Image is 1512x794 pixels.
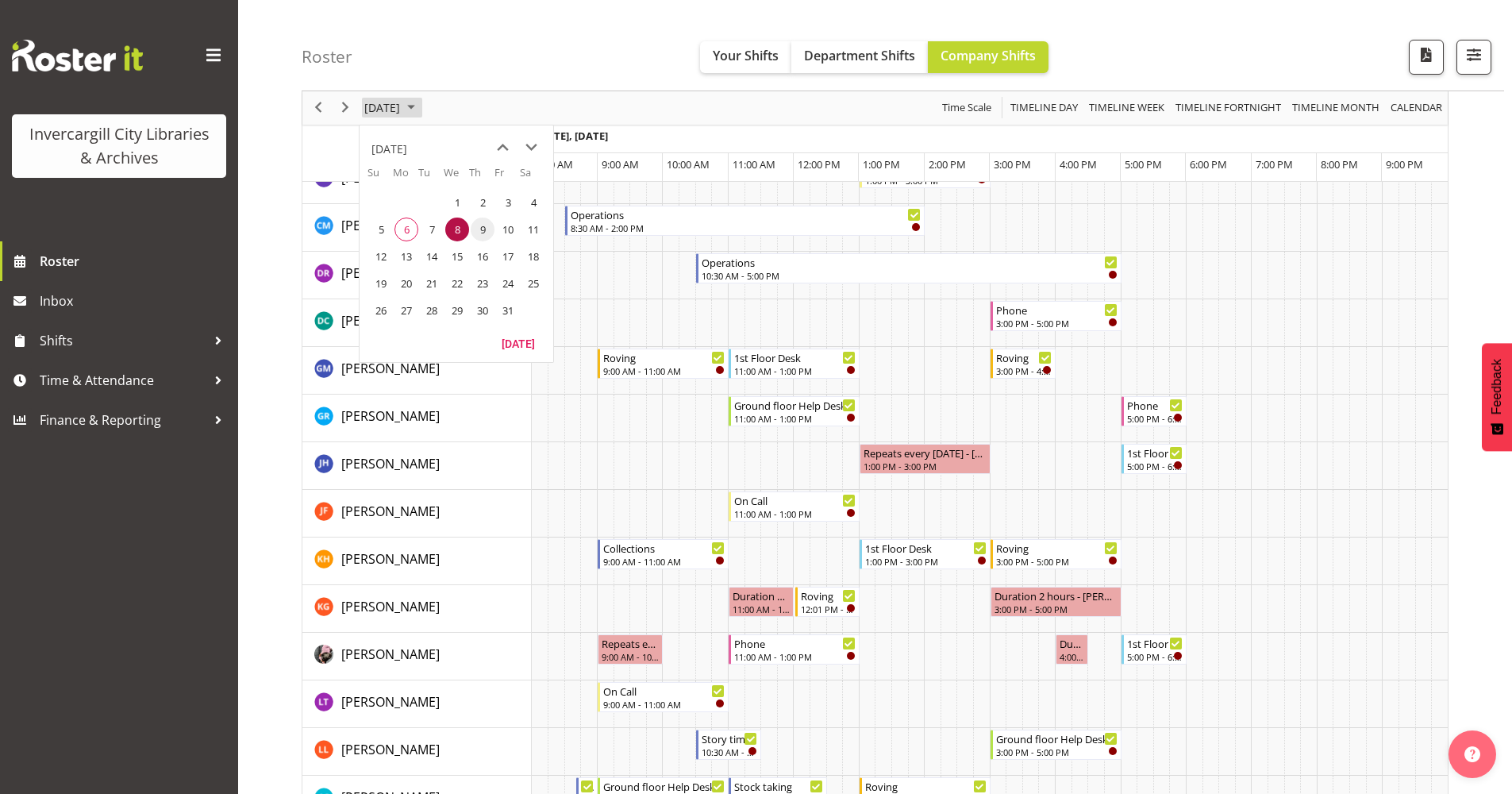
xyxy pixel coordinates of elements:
th: Mo [393,165,418,189]
div: Collections [603,540,725,556]
span: 12:00 PM [798,157,841,172]
div: Stock taking [734,778,823,794]
a: [PERSON_NAME] [341,740,440,759]
img: Rosterit website logo [12,40,143,71]
div: Keyu Chen"s event - Duration 0 hours - Keyu Chen Begin From Wednesday, October 8, 2025 at 4:00:00... [1056,634,1088,665]
span: [PERSON_NAME] [341,455,440,472]
span: Sunday, October 19, 2025 [369,272,393,295]
div: 9:00 AM - 11:00 AM [603,364,725,377]
span: [DATE], [DATE] [536,129,608,143]
div: 3:00 PM - 5:00 PM [995,603,1118,615]
a: [PERSON_NAME] [341,216,440,235]
span: Saturday, October 4, 2025 [521,191,545,214]
div: 10:30 AM - 11:30 AM [702,746,757,758]
td: Keyu Chen resource [302,633,532,680]
button: Department Shifts [791,41,928,73]
span: Sunday, October 5, 2025 [369,218,393,241]
div: Roving [801,588,856,603]
div: Operations [702,254,1118,270]
div: Newspapers [582,778,594,794]
img: help-xxl-2.png [1464,746,1480,762]
span: Wednesday, October 29, 2025 [445,299,469,322]
span: 5:00 PM [1125,157,1162,172]
span: Saturday, October 25, 2025 [521,272,545,295]
div: Grace Roscoe-Squires"s event - Phone Begin From Wednesday, October 8, 2025 at 5:00:00 PM GMT+13:0... [1121,396,1187,426]
span: [PERSON_NAME] [341,741,440,758]
div: 1st Floor Desk [1127,635,1183,651]
span: calendar [1389,98,1444,118]
button: Timeline Day [1008,98,1081,118]
button: Fortnight [1173,98,1284,118]
div: 5:00 PM - 6:00 PM [1127,412,1183,425]
span: 8:00 PM [1321,157,1358,172]
div: October 8, 2025 [359,91,425,125]
div: 1:00 PM - 3:00 PM [864,460,987,472]
span: Timeline Month [1291,98,1381,118]
span: [PERSON_NAME] [341,169,440,187]
td: Donald Cunningham resource [302,299,532,347]
div: Roving [865,778,987,794]
div: Katie Greene"s event - Roving Begin From Wednesday, October 8, 2025 at 12:01:00 PM GMT+13:00 Ends... [795,587,860,617]
a: [PERSON_NAME] [341,692,440,711]
span: Company Shifts [941,47,1036,64]
div: 11:00 AM - 1:00 PM [734,507,856,520]
span: 2:00 PM [929,157,966,172]
button: Your Shifts [700,41,791,73]
div: 3:00 PM - 5:00 PM [996,746,1118,758]
div: Duration 2 hours - [PERSON_NAME] [995,588,1118,603]
button: Today [491,332,545,354]
div: Roving [996,349,1052,365]
td: Debra Robinson resource [302,252,532,299]
div: Debra Robinson"s event - Operations Begin From Wednesday, October 8, 2025 at 10:30:00 AM GMT+13:0... [696,253,1121,283]
button: October 2025 [362,98,422,118]
span: Thursday, October 23, 2025 [471,272,494,295]
span: [PERSON_NAME] [341,360,440,377]
span: Tuesday, October 14, 2025 [420,245,444,268]
div: Joanne Forbes"s event - On Call Begin From Wednesday, October 8, 2025 at 11:00:00 AM GMT+13:00 En... [729,491,860,522]
div: On Call [603,683,725,699]
div: Phone [1127,397,1183,413]
td: Lynette Lockett resource [302,728,532,776]
button: next month [517,133,545,162]
button: Filter Shifts [1456,40,1491,75]
span: Timeline Day [1009,98,1079,118]
span: Saturday, October 11, 2025 [521,218,545,241]
a: [PERSON_NAME] [341,502,440,521]
span: Wednesday, October 8, 2025 [445,218,469,241]
th: Tu [418,165,444,189]
div: next period [332,91,359,125]
div: 3:00 PM - 5:00 PM [996,317,1118,330]
span: Friday, October 3, 2025 [496,191,520,214]
span: [PERSON_NAME] [341,407,440,425]
span: [PERSON_NAME] [341,503,440,520]
span: Wednesday, October 22, 2025 [445,272,469,295]
span: Feedback [1490,359,1504,414]
div: Gabriel McKay Smith"s event - Roving Begin From Wednesday, October 8, 2025 at 9:00:00 AM GMT+13:0... [598,349,729,379]
span: 11:00 AM [733,157,775,172]
div: 11:00 AM - 12:00 PM [733,603,790,615]
div: Keyu Chen"s event - Repeats every wednesday - Keyu Chen Begin From Wednesday, October 8, 2025 at ... [598,634,663,665]
span: Thursday, October 16, 2025 [471,245,494,268]
a: [PERSON_NAME] [341,454,440,473]
div: Operations [571,206,921,222]
a: [PERSON_NAME] [341,549,440,569]
span: [PERSON_NAME] [341,550,440,568]
span: [PERSON_NAME] [341,217,440,234]
div: 9:00 AM - 10:00 AM [602,650,659,663]
span: Friday, October 17, 2025 [496,245,520,268]
span: Saturday, October 18, 2025 [521,245,545,268]
td: Katie Greene resource [302,585,532,633]
span: 8:00 AM [536,157,573,172]
span: [PERSON_NAME] [341,312,440,330]
div: Ground floor Help Desk [603,778,725,794]
div: Keyu Chen"s event - Phone Begin From Wednesday, October 8, 2025 at 11:00:00 AM GMT+13:00 Ends At ... [729,634,860,665]
span: Time & Attendance [40,368,206,392]
a: [PERSON_NAME] [341,359,440,378]
span: Wednesday, October 1, 2025 [445,191,469,214]
div: previous period [305,91,332,125]
span: Department Shifts [804,47,915,64]
div: Jillian Hunter"s event - 1st Floor Desk Begin From Wednesday, October 8, 2025 at 5:00:00 PM GMT+1... [1121,444,1187,474]
span: Monday, October 27, 2025 [394,299,418,322]
td: Kaela Harley resource [302,538,532,585]
span: Inbox [40,289,230,313]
